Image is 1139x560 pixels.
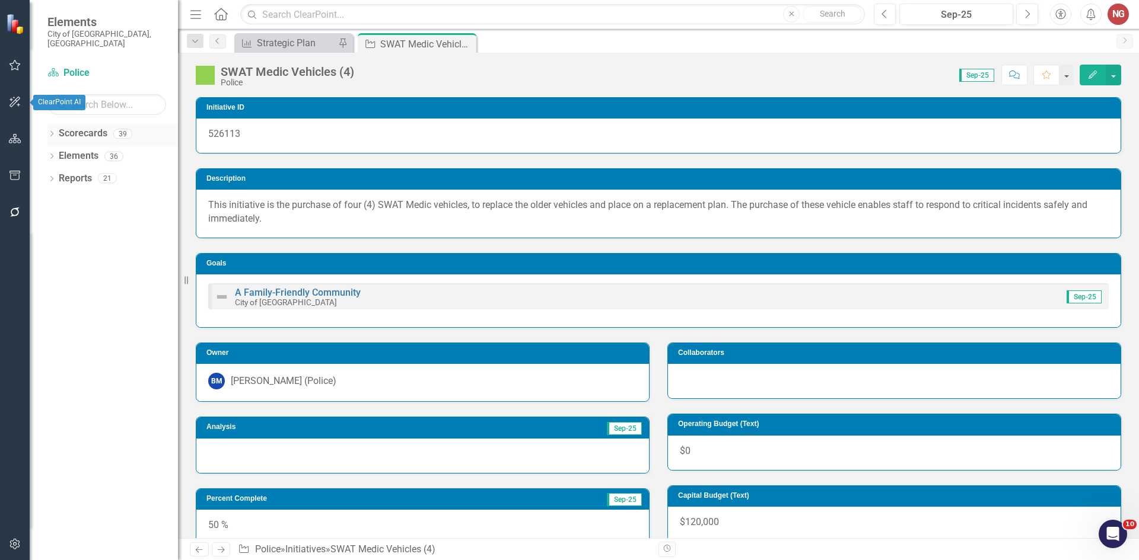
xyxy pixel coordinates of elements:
[959,69,994,82] span: Sep-25
[113,129,132,139] div: 39
[607,493,642,506] span: Sep-25
[899,4,1013,25] button: Sep-25
[678,420,1115,428] h3: Operating Budget (Text)
[196,119,1121,153] div: 526113
[257,36,335,50] div: Strategic Plan
[47,15,166,29] span: Elements
[104,151,123,161] div: 36
[330,543,435,555] div: SWAT Medic Vehicles (4)
[285,543,326,555] a: Initiatives
[33,95,85,110] div: ClearPoint AI
[235,297,337,307] small: City of [GEOGRAPHIC_DATA]
[206,349,643,357] h3: Owner
[1123,520,1137,529] span: 10
[238,543,650,556] div: » »
[803,6,862,23] button: Search
[221,78,354,87] div: Police
[235,287,361,298] a: A Family-Friendly Community
[206,495,480,503] h3: Percent Complete
[98,174,117,184] div: 21
[59,127,107,140] a: Scorecards
[903,8,1009,22] div: Sep-25
[240,4,865,25] input: Search ClearPoint...
[206,104,1115,111] h3: Initiative ID
[1108,4,1129,25] button: NG
[47,29,166,49] small: City of [GEOGRAPHIC_DATA], [GEOGRAPHIC_DATA]
[1067,290,1102,303] span: Sep-25
[678,492,1115,500] h3: Capital Budget (Text)
[680,445,691,456] span: $0
[47,66,166,80] a: Police
[237,36,335,50] a: Strategic Plan
[221,65,354,78] div: SWAT Medic Vehicles (4)
[196,510,649,544] div: 50 %
[206,175,1115,183] h3: Description
[59,149,98,163] a: Elements
[231,375,336,388] div: [PERSON_NAME] (Police)
[380,37,473,52] div: SWAT Medic Vehicles (4)
[208,373,225,389] div: BM
[255,543,281,555] a: Police
[820,9,845,18] span: Search
[206,260,1115,267] h3: Goals
[215,290,229,304] img: Not Defined
[196,66,215,85] img: IP
[6,13,27,34] img: ClearPoint Strategy
[208,199,1087,224] span: This initiative is the purchase of four (4) SWAT Medic vehicles, to replace the older vehicles an...
[1099,520,1127,548] iframe: Intercom live chat
[47,94,166,115] input: Search Below...
[680,516,719,527] span: $120,000
[59,172,92,185] a: Reports
[607,422,642,435] span: Sep-25
[206,423,402,431] h3: Analysis
[678,349,1115,357] h3: Collaborators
